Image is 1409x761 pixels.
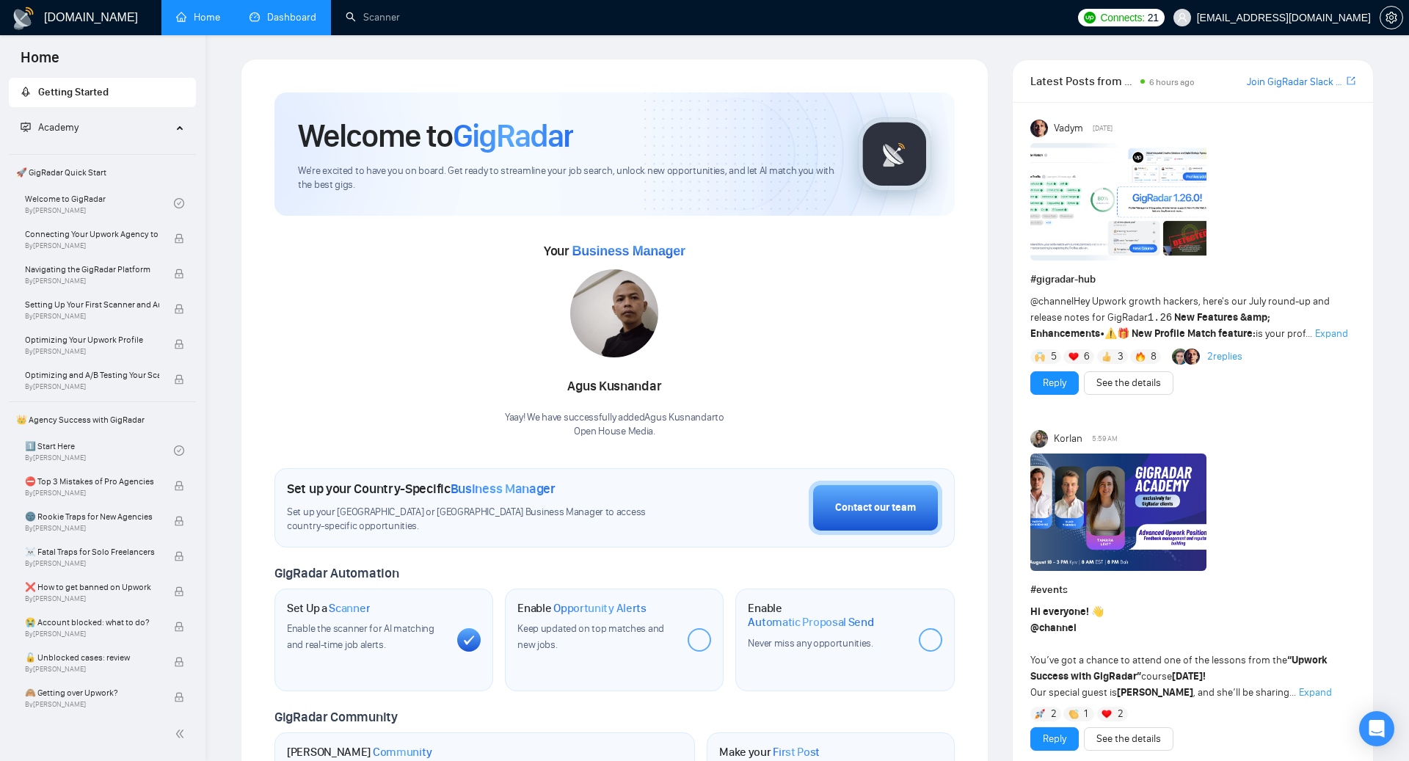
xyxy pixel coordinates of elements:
img: 🔥 [1135,352,1146,362]
span: By [PERSON_NAME] [25,665,159,674]
img: 🙌 [1035,352,1045,362]
div: Agus Kusnandar [505,374,724,399]
strong: Hi everyone! [1030,605,1089,618]
span: fund-projection-screen [21,122,31,132]
span: 8 [1151,349,1157,364]
a: Welcome to GigRadarBy[PERSON_NAME] [25,187,174,219]
span: Automatic Proposal Send [748,615,873,630]
span: lock [174,551,184,561]
img: ❤️ [1102,709,1112,719]
span: By [PERSON_NAME] [25,524,159,533]
span: lock [174,233,184,244]
h1: [PERSON_NAME] [287,745,432,760]
span: lock [174,339,184,349]
span: GigRadar Automation [274,565,398,581]
a: 1️⃣ Start HereBy[PERSON_NAME] [25,434,174,467]
a: homeHome [176,11,220,23]
img: Korlan [1030,430,1048,448]
a: Reply [1043,375,1066,391]
span: ⚠️ [1104,327,1117,340]
strong: [PERSON_NAME] [1117,686,1193,699]
span: By [PERSON_NAME] [25,382,159,391]
button: Reply [1030,727,1079,751]
span: 😭 Account blocked: what to do? [25,615,159,630]
span: Enable the scanner for AI matching and real-time job alerts. [287,622,434,651]
span: GigRadar [453,116,573,156]
span: 🚀 GigRadar Quick Start [10,158,194,187]
a: export [1347,74,1355,88]
span: double-left [175,727,189,741]
img: 👍 [1102,352,1112,362]
span: 3 [1118,349,1124,364]
img: ❤️ [1068,352,1079,362]
span: Getting Started [38,86,109,98]
span: rocket [21,87,31,97]
li: Getting Started [9,78,196,107]
span: lock [174,516,184,526]
span: ☠️ Fatal Traps for Solo Freelancers [25,545,159,559]
span: 🔓 Unblocked cases: review [25,650,159,665]
span: Your [544,243,685,259]
span: Hey Upwork growth hackers, here's our July round-up and release notes for GigRadar • is your prof... [1030,295,1330,340]
span: lock [174,622,184,632]
span: Korlan [1054,431,1082,447]
div: Open Intercom Messenger [1359,711,1394,746]
span: Optimizing Your Upwork Profile [25,332,159,347]
span: By [PERSON_NAME] [25,700,159,709]
a: See the details [1096,375,1161,391]
span: GigRadar Community [274,709,398,725]
span: Academy [21,121,79,134]
span: By [PERSON_NAME] [25,489,159,498]
img: F09AC4U7ATU-image.png [1030,143,1206,261]
a: setting [1380,12,1403,23]
span: 👑 Agency Success with GigRadar [10,405,194,434]
a: Reply [1043,731,1066,747]
strong: [DATE]! [1172,670,1206,682]
span: Home [9,47,71,78]
span: Opportunity Alerts [553,601,647,616]
h1: Set up your Country-Specific [287,481,556,497]
span: First Post [773,745,820,760]
span: user [1177,12,1187,23]
span: By [PERSON_NAME] [25,241,159,250]
img: F09ASNL5WRY-GR%20Academy%20-%20Tamara%20Levit.png [1030,454,1206,571]
span: Academy [38,121,79,134]
span: Community [373,745,432,760]
span: [DATE] [1093,122,1113,135]
h1: # gigradar-hub [1030,272,1355,288]
span: Optimizing and A/B Testing Your Scanner for Better Results [25,368,159,382]
span: By [PERSON_NAME] [25,347,159,356]
span: You’ve got a chance to attend one of the lessons from the course Our special guest is , and she’l... [1030,605,1328,699]
img: 👏 [1068,709,1079,719]
h1: Enable [517,601,647,616]
span: Never miss any opportunities. [748,637,873,649]
span: By [PERSON_NAME] [25,277,159,285]
span: 5:59 AM [1092,432,1118,445]
span: By [PERSON_NAME] [25,630,159,638]
span: export [1347,75,1355,87]
span: By [PERSON_NAME] [25,594,159,603]
a: 2replies [1207,349,1242,364]
img: gigradar-logo.png [858,117,931,191]
span: check-circle [174,445,184,456]
span: We're excited to have you on board. Get ready to streamline your job search, unlock new opportuni... [298,164,834,192]
img: 1700137308248-IMG-20231102-WA0008.jpg [570,269,658,357]
p: Open House Media . [505,425,724,439]
h1: # events [1030,582,1355,598]
span: 6 hours ago [1149,77,1195,87]
button: Contact our team [809,481,942,535]
span: Expand [1315,327,1348,340]
span: Keep updated on top matches and new jobs. [517,622,664,651]
a: See the details [1096,731,1161,747]
span: Connects: [1100,10,1144,26]
span: Latest Posts from the GigRadar Community [1030,72,1137,90]
span: 🎁 [1117,327,1129,340]
span: lock [174,481,184,491]
span: 🌚 Rookie Traps for New Agencies [25,509,159,524]
span: 21 [1148,10,1159,26]
strong: New Profile Match feature: [1132,327,1256,340]
span: Set up your [GEOGRAPHIC_DATA] or [GEOGRAPHIC_DATA] Business Manager to access country-specific op... [287,506,680,534]
span: Setting Up Your First Scanner and Auto-Bidder [25,297,159,312]
span: Scanner [329,601,370,616]
h1: Enable [748,601,906,630]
